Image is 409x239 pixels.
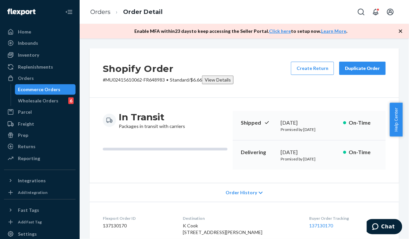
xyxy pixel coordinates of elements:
dt: Buyer Order Tracking [309,215,386,221]
div: Inbounds [18,40,38,46]
div: [DATE] [281,119,338,127]
div: View Details [205,77,231,83]
div: Wholesale Orders [18,97,59,104]
button: Duplicate Order [339,62,386,75]
p: # MU02415610062-FR648983 / $6.66 [103,76,234,84]
div: Integrations [18,177,46,184]
button: Create Return [291,62,334,75]
button: View Details [202,76,234,84]
a: Ecommerce Orders [15,84,76,95]
button: Help Center [390,103,403,137]
div: Packages in transit with carriers [119,111,185,130]
div: Parcel [18,109,32,115]
a: Add Fast Tag [4,218,76,226]
a: Parcel [4,107,76,117]
p: Shipped [241,119,275,127]
a: Orders [90,8,110,16]
button: Open account menu [384,5,397,19]
p: Delivering [241,149,275,156]
p: Promised by [DATE] [281,127,338,132]
span: K Cook [STREET_ADDRESS][PERSON_NAME] [183,223,262,235]
div: [DATE] [281,149,338,156]
dd: 137130170 [103,222,172,229]
h2: Shopify Order [103,62,234,76]
div: Ecommerce Orders [18,86,61,93]
a: Add Integration [4,189,76,197]
p: On-Time [349,149,378,156]
a: 137130170 [309,223,333,228]
div: Replenishments [18,64,53,70]
div: Freight [18,121,34,127]
button: Integrations [4,175,76,186]
h3: In Transit [119,111,185,123]
div: Prep [18,132,28,139]
a: Replenishments [4,62,76,72]
iframe: Opens a widget where you can chat to one of our agents [367,219,402,236]
div: Reporting [18,155,40,162]
div: Add Integration [18,190,47,195]
button: Fast Tags [4,205,76,215]
div: 6 [68,97,74,104]
div: Home [18,29,31,35]
div: Inventory [18,52,39,58]
button: Open Search Box [355,5,368,19]
button: Close Navigation [62,5,76,19]
a: Click here [269,28,291,34]
div: Fast Tags [18,207,39,213]
a: Order Detail [123,8,163,16]
ol: breadcrumbs [85,2,168,22]
a: Prep [4,130,76,141]
div: Returns [18,143,35,150]
dt: Flexport Order ID [103,215,172,221]
a: Orders [4,73,76,84]
p: On-Time [349,119,378,127]
a: Freight [4,119,76,129]
button: Open notifications [369,5,382,19]
span: Order History [226,189,257,196]
a: Reporting [4,153,76,164]
img: Flexport logo [7,9,35,15]
a: Home [4,27,76,37]
div: Settings [18,231,37,237]
span: • [166,77,169,83]
a: Learn More [321,28,347,34]
span: Standard [170,77,189,83]
a: Inbounds [4,38,76,48]
a: Inventory [4,50,76,60]
p: Promised by [DATE] [281,156,338,162]
dt: Destination [183,215,299,221]
div: Add Fast Tag [18,219,42,225]
a: Returns [4,141,76,152]
div: Orders [18,75,34,82]
a: Wholesale Orders6 [15,95,76,106]
p: Enable MFA within 23 days to keep accessing the Seller Portal. to setup now. . [135,28,348,34]
div: Duplicate Order [345,65,380,72]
